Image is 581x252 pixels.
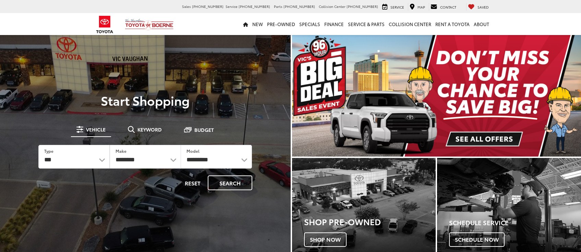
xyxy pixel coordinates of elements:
[304,217,436,226] h3: Shop Pre-Owned
[417,4,425,10] span: Map
[429,3,458,11] a: Contact
[347,4,378,9] span: [PHONE_NUMBER]
[449,232,505,247] span: Schedule Now
[192,4,223,9] span: [PHONE_NUMBER]
[449,219,581,226] h4: Schedule Service
[250,13,265,35] a: New
[44,148,53,154] label: Type
[92,13,118,36] img: Toyota
[137,127,162,132] span: Keyword
[346,13,387,35] a: Service & Parts: Opens in a new tab
[274,4,282,9] span: Parts
[472,13,491,35] a: About
[241,13,250,35] a: Home
[387,13,433,35] a: Collision Center
[433,13,472,35] a: Rent a Toyota
[477,4,489,10] span: Saved
[408,3,427,11] a: Map
[380,3,406,11] a: Service
[319,4,346,9] span: Collision Center
[322,13,346,35] a: Finance
[116,148,126,154] label: Make
[186,148,199,154] label: Model
[297,13,322,35] a: Specials
[179,175,206,190] button: Reset
[304,232,347,247] span: Shop Now
[226,4,238,9] span: Service
[194,127,214,132] span: Budget
[208,175,252,190] button: Search
[239,4,270,9] span: [PHONE_NUMBER]
[86,127,106,132] span: Vehicle
[466,3,491,11] a: My Saved Vehicles
[283,4,315,9] span: [PHONE_NUMBER]
[125,19,174,31] img: Vic Vaughan Toyota of Boerne
[265,13,297,35] a: Pre-Owned
[29,93,262,107] p: Start Shopping
[440,4,456,10] span: Contact
[182,4,191,9] span: Sales
[390,4,404,10] span: Service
